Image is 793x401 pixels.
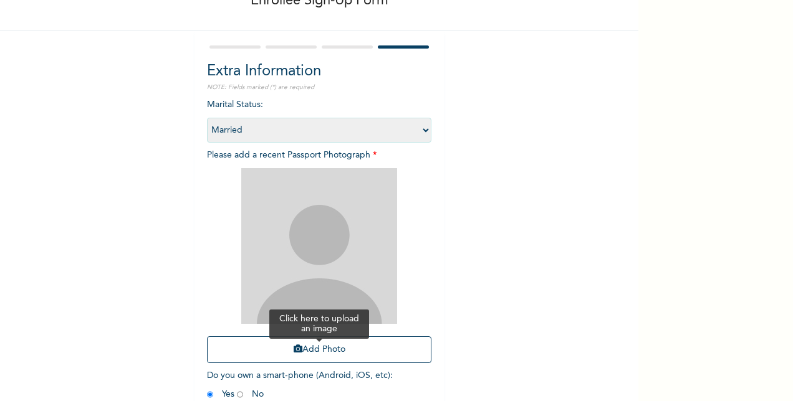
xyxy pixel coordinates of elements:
[207,151,431,369] span: Please add a recent Passport Photograph
[241,168,397,324] img: Crop
[207,83,431,92] p: NOTE: Fields marked (*) are required
[207,371,393,399] span: Do you own a smart-phone (Android, iOS, etc) : Yes No
[207,336,431,363] button: Add Photo
[207,60,431,83] h2: Extra Information
[207,100,431,134] span: Marital Status :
